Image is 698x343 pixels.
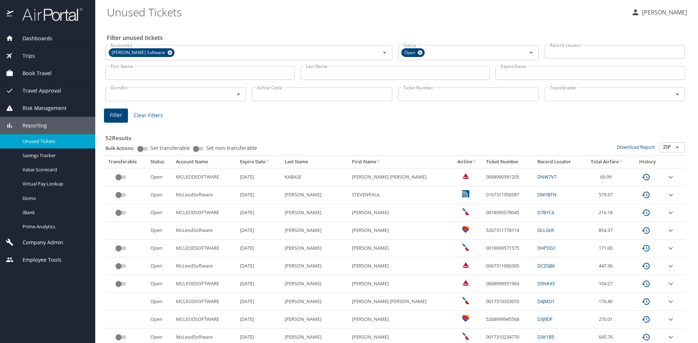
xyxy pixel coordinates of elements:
[148,275,173,293] td: Open
[534,156,583,168] th: Record Locator
[148,222,173,240] td: Open
[173,204,237,222] td: MCLEODSOFTWARE
[349,168,452,186] td: [PERSON_NAME] [PERSON_NAME]
[206,146,257,151] span: Set non-transferable
[148,156,173,168] th: Status
[13,256,61,264] span: Employee Tools
[349,311,452,328] td: [PERSON_NAME]
[349,293,452,311] td: [PERSON_NAME] [PERSON_NAME]
[23,223,87,230] span: Prime Analytics
[483,204,535,222] td: 0018990578045
[349,186,452,204] td: STEVENPAUL
[131,109,166,122] button: Clear Filters
[666,191,675,199] button: expand row
[237,257,282,275] td: [DATE]
[282,204,349,222] td: [PERSON_NAME]
[104,109,128,123] button: Filter
[666,208,675,217] button: expand row
[237,168,282,186] td: [DATE]
[462,244,469,251] img: American Airlines
[282,257,349,275] td: [PERSON_NAME]
[349,204,452,222] td: [PERSON_NAME]
[23,180,87,187] span: Virtual Pay Lookup
[23,195,87,202] span: Domo
[666,244,675,253] button: expand row
[105,130,685,142] h3: 52 Results
[13,52,35,60] span: Trips
[173,156,237,168] th: Account Name
[462,226,469,233] img: Southwest Airlines
[23,209,87,216] span: IBank
[583,204,631,222] td: 216.18
[583,168,631,186] td: 69.99
[237,293,282,311] td: [DATE]
[13,104,67,112] span: Risk Management
[380,48,390,58] button: Open
[526,48,536,58] button: Open
[483,257,535,275] td: 0067311060305
[13,34,52,42] span: Dashboards
[107,32,686,44] h2: Filter unused tickets
[237,275,282,293] td: [DATE]
[148,311,173,328] td: Open
[537,298,554,305] a: D4JMD1
[537,227,554,233] a: DLLSKR
[173,275,237,293] td: MCLEODSOFTWARE
[13,87,61,95] span: Travel Approval
[282,222,349,240] td: [PERSON_NAME]
[282,156,349,168] th: Last Name
[148,293,173,311] td: Open
[148,257,173,275] td: Open
[349,240,452,257] td: [PERSON_NAME]
[110,111,122,120] span: Filter
[631,156,663,168] th: History
[537,173,557,180] a: DNW7V7
[640,8,687,17] p: [PERSON_NAME]
[462,172,469,180] img: Delta Airlines
[237,186,282,204] td: [DATE]
[462,332,469,340] img: American Airlines
[108,159,145,165] div: Transferable
[282,293,349,311] td: [PERSON_NAME]
[173,293,237,311] td: MCLEODSOFTWARE
[483,275,535,293] td: 0068999951964
[237,204,282,222] td: [DATE]
[483,168,535,186] td: 0068990581205
[462,297,469,304] img: American Airlines
[376,160,381,164] button: sort
[282,275,349,293] td: [PERSON_NAME]
[666,226,675,235] button: expand row
[173,222,237,240] td: McLeodSoftware
[537,262,555,269] a: DCZGB6
[401,49,420,57] span: Open
[23,152,87,159] span: Savings Tracker
[109,48,174,57] div: [PERSON_NAME] Software
[583,257,631,275] td: 447.96
[472,160,477,164] button: sort
[666,297,675,306] button: expand row
[23,138,87,145] span: Unused Tickets
[282,311,349,328] td: [PERSON_NAME]
[14,7,83,21] img: airportal-logo.png
[483,156,535,168] th: Ticket Number
[134,111,163,120] span: Clear Filters
[462,190,469,197] img: United Airlines
[666,333,675,342] button: expand row
[109,49,169,57] span: [PERSON_NAME] Software
[13,238,63,246] span: Company Admin
[583,311,631,328] td: 270.01
[349,156,452,168] th: First Name
[173,311,237,328] td: MCLEODSOFTWARE
[483,293,535,311] td: 0017310333070
[583,240,631,257] td: 171.00
[105,145,140,151] p: Bulk Actions:
[107,1,625,23] h1: Unused Tickets
[583,275,631,293] td: 104.27
[23,166,87,173] span: Value Scorecard
[233,89,244,99] button: Open
[462,261,469,269] img: Delta Airlines
[349,222,452,240] td: [PERSON_NAME]
[282,168,349,186] td: KABASE
[148,168,173,186] td: Open
[237,156,282,168] th: Expire Date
